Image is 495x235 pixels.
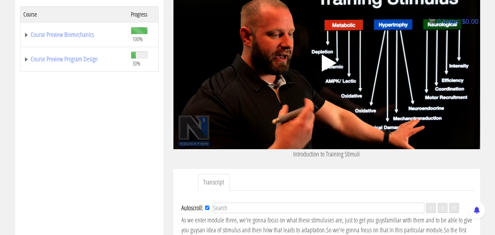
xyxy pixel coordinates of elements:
a: 0 items: $0.00 [429,18,479,25]
span: So we're gonna focus on that in this particular module. [326,225,444,234]
th: Progress [128,6,158,22]
span: 0 [437,18,441,25]
v: As we enter module three, we're gonna focus [182,216,279,224]
th: Course [20,6,128,22]
a: Transcript [198,174,230,191]
p: Introduction to Training Stimuli [173,149,480,159]
a: Course Preview Biomechanics [24,31,124,38]
img: icon11.png [429,18,435,25]
span: 30% [132,60,140,67]
a: Course Preview Program Design [24,56,124,62]
span: an idea of stimulus and then how that leads to adaptation. [200,225,326,234]
span: on what these stimuluses are, just to get you guys [280,216,385,224]
span: familiar with them and to be able to give you guys [182,216,473,234]
input: Search [212,203,424,213]
span: items: [443,18,460,25]
span: 100% [132,35,143,43]
span: $ [462,18,466,25]
bdi: 0.00 [462,18,479,25]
